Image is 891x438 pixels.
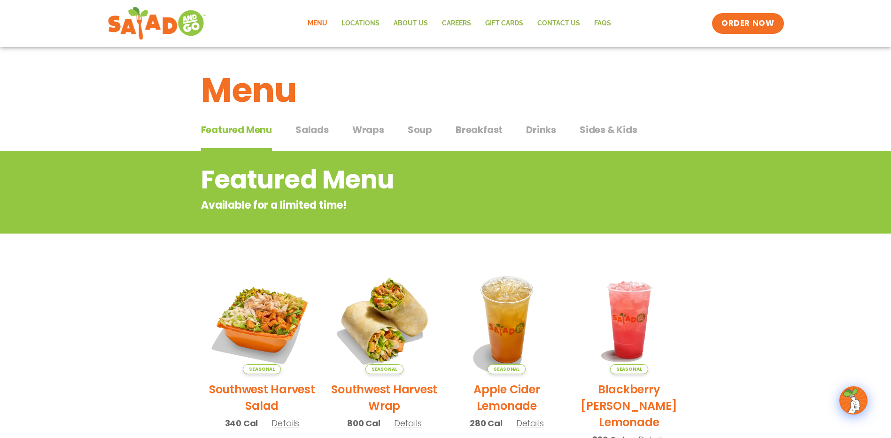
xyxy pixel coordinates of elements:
span: Breakfast [456,123,503,137]
span: Details [271,417,299,429]
img: Product photo for Southwest Harvest Salad [208,266,317,374]
span: Salads [295,123,329,137]
span: Soup [408,123,432,137]
a: ORDER NOW [712,13,783,34]
a: About Us [387,13,435,34]
h2: Featured Menu [201,161,615,199]
img: Product photo for Blackberry Bramble Lemonade [575,266,683,374]
span: 340 Cal [225,417,258,430]
span: Seasonal [488,364,526,374]
p: Available for a limited time! [201,197,615,213]
img: Product photo for Apple Cider Lemonade [453,266,561,374]
img: Product photo for Southwest Harvest Wrap [330,266,439,374]
span: 280 Cal [470,417,503,430]
span: Seasonal [365,364,403,374]
span: Featured Menu [201,123,272,137]
h2: Apple Cider Lemonade [453,381,561,414]
span: Wraps [352,123,384,137]
a: GIFT CARDS [478,13,530,34]
a: Locations [334,13,387,34]
span: Details [516,417,544,429]
div: Tabbed content [201,119,690,151]
h2: Southwest Harvest Salad [208,381,317,414]
a: Careers [435,13,478,34]
span: ORDER NOW [721,18,774,29]
span: Sides & Kids [580,123,637,137]
h2: Southwest Harvest Wrap [330,381,439,414]
a: FAQs [587,13,618,34]
span: Details [394,417,422,429]
span: 800 Cal [347,417,380,430]
img: new-SAG-logo-768×292 [108,5,207,42]
span: Seasonal [610,364,648,374]
span: Drinks [526,123,556,137]
h1: Menu [201,65,690,116]
span: Seasonal [243,364,281,374]
h2: Blackberry [PERSON_NAME] Lemonade [575,381,683,430]
img: wpChatIcon [840,387,867,414]
a: Contact Us [530,13,587,34]
nav: Menu [301,13,618,34]
a: Menu [301,13,334,34]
